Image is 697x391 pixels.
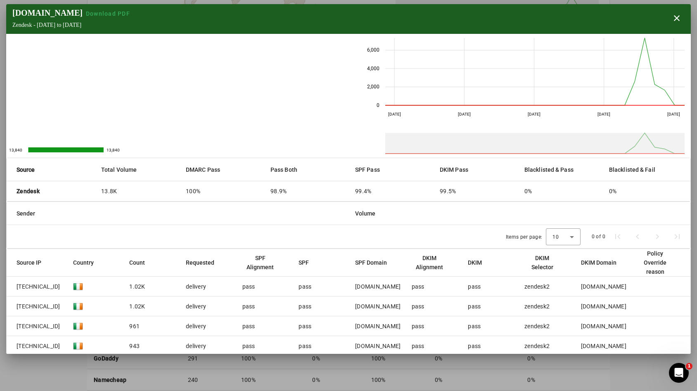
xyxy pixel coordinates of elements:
text: 13,840 [107,148,120,152]
mat-header-cell: Pass Both [264,158,348,181]
mat-cell: pass [405,296,462,316]
div: [DOMAIN_NAME] [355,302,401,310]
text: [DATE] [528,112,541,116]
img: blank.gif [73,321,83,331]
div: Items per page: [506,233,543,241]
mat-cell: 13.8K [95,181,179,201]
strong: Source [17,165,35,174]
div: pass [468,282,481,291]
mat-cell: 99.4% [348,181,433,201]
div: zendesk2 [524,302,550,310]
div: zendesk2 [524,322,550,330]
div: Country [73,258,94,267]
mat-cell: 0% [602,181,690,201]
div: pass [468,302,481,310]
text: [DATE] [458,112,471,116]
div: pass [468,322,481,330]
div: Source IP [17,258,49,267]
text: 13,840 [9,148,22,152]
span: 10 [552,234,559,240]
div: [DOMAIN_NAME] [581,302,626,310]
div: pass [299,282,311,291]
mat-cell: pass [236,277,292,296]
span: [TECHNICAL_ID] [17,342,60,350]
div: SPF Alignment [242,254,286,272]
img: blank.gif [73,282,83,291]
mat-header-cell: Total Volume [95,158,179,181]
span: Download PDF [86,10,130,17]
span: [TECHNICAL_ID] [17,322,60,330]
div: SPF [299,258,309,267]
span: 1 [686,363,692,370]
div: DKIM Alignment [412,254,455,272]
div: DKIM [468,258,482,267]
img: blank.gif [73,341,83,351]
div: DKIM [468,258,489,267]
mat-cell: 1.02K [123,296,179,316]
mat-cell: 0% [518,181,602,201]
mat-cell: pass [236,316,292,336]
text: [DATE] [667,112,680,116]
mat-cell: 943 [123,336,179,356]
div: Count [129,258,145,267]
mat-cell: pass [405,316,462,336]
text: 2,000 [367,84,379,90]
mat-cell: 98.9% [264,181,348,201]
mat-cell: delivery [179,277,236,296]
mat-cell: 1.02K [123,277,179,296]
span: [TECHNICAL_ID] [17,282,60,291]
mat-header-cell: Blacklisted & Pass [518,158,602,181]
div: Zendesk - [DATE] to [DATE] [12,22,133,28]
div: Count [129,258,152,267]
div: Policy Override reason [637,249,673,276]
div: Country [73,258,101,267]
mat-header-cell: DKIM Pass [433,158,518,181]
div: [DOMAIN_NAME] [581,282,626,291]
div: SPF Domain [355,258,394,267]
text: 0 [377,102,379,108]
div: DKIM Domain [581,258,624,267]
div: pass [468,342,481,350]
strong: Zendesk [17,187,40,195]
div: DKIM Selector [524,254,560,272]
div: [DOMAIN_NAME] [581,322,626,330]
div: pass [299,322,311,330]
text: 4,000 [367,66,379,71]
div: [DOMAIN_NAME] [581,342,626,350]
div: [DOMAIN_NAME] [355,322,401,330]
mat-cell: delivery [179,296,236,316]
mat-header-cell: Volume [348,202,690,225]
mat-header-cell: Sender [7,202,348,225]
text: 6,000 [367,47,379,53]
div: SPF [299,258,316,267]
mat-cell: 99.5% [433,181,518,201]
div: SPF Domain [355,258,387,267]
text: [DATE] [388,112,401,116]
mat-cell: pass [405,336,462,356]
div: Requested [186,258,222,267]
div: zendesk2 [524,282,550,291]
svg: A chart. [6,34,348,158]
div: pass [299,342,311,350]
div: pass [299,302,311,310]
button: Download PDF [83,9,133,18]
div: [DOMAIN_NAME] [12,8,133,18]
iframe: Intercom live chat [669,363,689,383]
div: [DOMAIN_NAME] [355,282,401,291]
div: 0 of 0 [592,232,605,241]
div: DKIM Domain [581,258,616,267]
mat-cell: delivery [179,316,236,336]
img: blank.gif [73,301,83,311]
span: [TECHNICAL_ID] [17,302,60,310]
mat-header-cell: SPF Pass [348,158,433,181]
div: DKIM Alignment [412,254,448,272]
mat-cell: 100% [179,181,264,201]
div: DKIM Selector [524,254,568,272]
mat-header-cell: Blacklisted & Fail [602,158,690,181]
mat-cell: pass [236,296,292,316]
mat-cell: pass [236,336,292,356]
div: Policy Override reason [637,249,680,276]
mat-header-cell: DMARC Pass [179,158,264,181]
div: Requested [186,258,214,267]
text: [DATE] [597,112,610,116]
